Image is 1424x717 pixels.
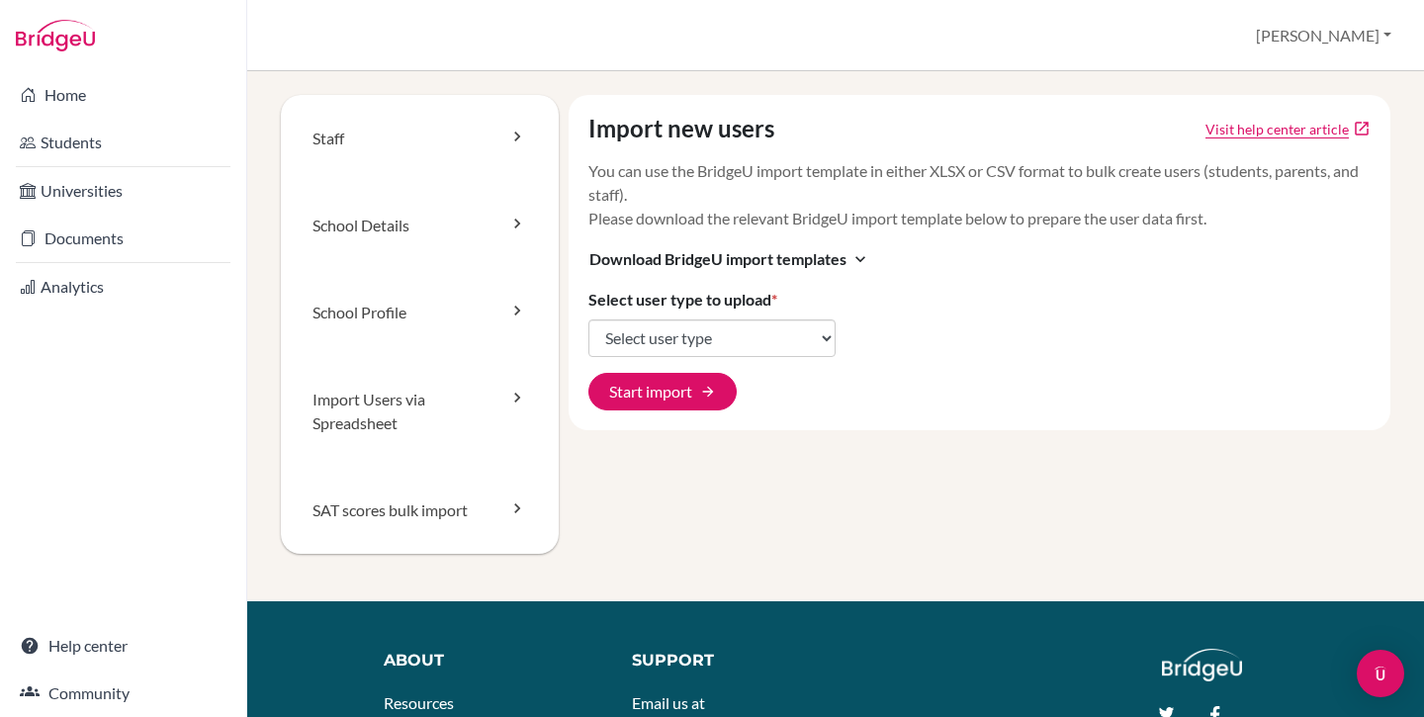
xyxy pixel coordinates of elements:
[1247,17,1400,54] button: [PERSON_NAME]
[588,373,737,410] button: Start import
[850,249,870,269] i: expand_more
[4,123,242,162] a: Students
[1162,649,1242,681] img: logo_white@2x-f4f0deed5e89b7ecb1c2cc34c3e3d731f90f0f143d5ea2071677605dd97b5244.png
[4,626,242,666] a: Help center
[281,95,559,182] a: Staff
[16,20,95,51] img: Bridge-U
[1357,650,1404,697] div: Open Intercom Messenger
[4,219,242,258] a: Documents
[588,246,871,272] button: Download BridgeU import templatesexpand_more
[632,649,817,672] div: Support
[1353,120,1371,137] a: open_in_new
[700,384,716,400] span: arrow_forward
[281,356,559,467] a: Import Users via Spreadsheet
[588,115,774,143] h4: Import new users
[4,75,242,115] a: Home
[281,182,559,269] a: School Details
[4,267,242,307] a: Analytics
[588,288,777,312] label: Select user type to upload
[384,693,454,712] a: Resources
[588,159,1372,230] p: You can use the BridgeU import template in either XLSX or CSV format to bulk create users (studen...
[1205,119,1349,139] a: Click to open Tracking student registration article in a new tab
[281,269,559,356] a: School Profile
[4,673,242,713] a: Community
[281,467,559,554] a: SAT scores bulk import
[589,247,846,271] span: Download BridgeU import templates
[384,649,587,672] div: About
[4,171,242,211] a: Universities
